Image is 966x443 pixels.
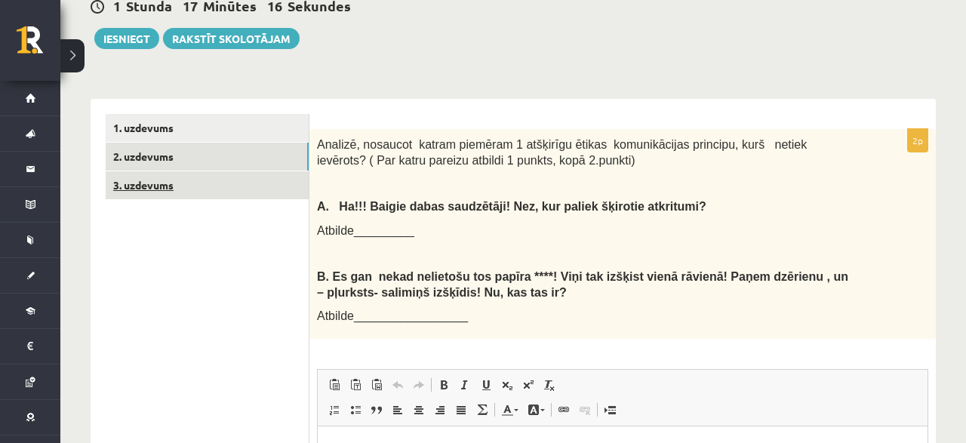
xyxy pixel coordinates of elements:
[433,375,454,395] a: Treknraksts (vadīšanas taustiņš+B)
[429,400,451,420] a: Izlīdzināt pa labi
[907,128,928,152] p: 2p
[472,400,493,420] a: Math
[475,375,497,395] a: Pasvītrojums (vadīšanas taustiņš+U)
[106,171,309,199] a: 3. uzdevums
[345,375,366,395] a: Ievietot kā vienkāršu tekstu (vadīšanas taustiņš+pārslēgšanas taustiņš+V)
[317,224,414,237] span: Atbilde_________
[454,375,475,395] a: Slīpraksts (vadīšanas taustiņš+I)
[497,400,523,420] a: Teksta krāsa
[451,400,472,420] a: Izlīdzināt malas
[15,15,595,31] body: Bagātinātā teksta redaktors, wiswyg-editor-user-answer-47433977991560
[387,375,408,395] a: Atcelt (vadīšanas taustiņš+Z)
[387,400,408,420] a: Izlīdzināt pa kreisi
[94,28,159,49] button: Iesniegt
[599,400,620,420] a: Ievietot lapas pārtraukumu drukai
[106,143,309,171] a: 2. uzdevums
[408,375,429,395] a: Atkārtot (vadīšanas taustiņš+Y)
[497,375,518,395] a: Apakšraksts
[539,375,560,395] a: Noņemt stilus
[324,375,345,395] a: Ielīmēt (vadīšanas taustiņš+V)
[366,375,387,395] a: Ievietot no Worda
[553,400,574,420] a: Saite (vadīšanas taustiņš+K)
[574,400,595,420] a: Atsaistīt
[317,270,329,283] strong: B.
[324,400,345,420] a: Ievietot/noņemt numurētu sarakstu
[163,28,300,49] a: Rakstīt skolotājam
[317,200,706,213] span: A. Ha!!! Baigie dabas saudzētāji! Nez, kur paliek šķirotie atkritumi?
[408,400,429,420] a: Centrēti
[317,270,848,299] b: Es gan nekad nelietošu tos papīra ****! Viņi tak izšķist vienā rāvienā! Paņem dzērienu , un – pļu...
[366,400,387,420] a: Bloka citāts
[317,309,468,322] span: Atbilde_________________
[106,114,309,142] a: 1. uzdevums
[518,375,539,395] a: Augšraksts
[17,26,60,64] a: Rīgas 1. Tālmācības vidusskola
[317,138,807,167] span: Analizē, nosaucot katram piemēram 1 atšķirīgu ētikas komunikācijas principu, kurš netiek ievērots...
[345,400,366,420] a: Ievietot/noņemt sarakstu ar aizzīmēm
[523,400,549,420] a: Fona krāsa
